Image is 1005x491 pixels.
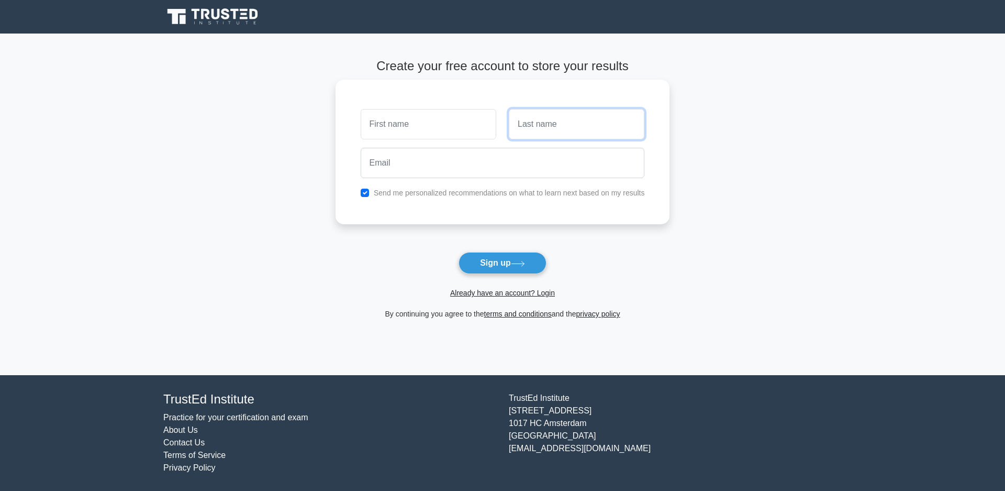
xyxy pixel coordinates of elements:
input: Email [361,148,645,178]
a: Already have an account? Login [450,289,555,297]
a: About Us [163,425,198,434]
a: privacy policy [576,310,620,318]
input: First name [361,109,496,139]
h4: Create your free account to store your results [336,59,670,74]
div: By continuing you agree to the and the [329,308,676,320]
input: Last name [509,109,644,139]
a: Terms of Service [163,451,226,460]
a: terms and conditions [484,310,552,318]
a: Contact Us [163,438,205,447]
h4: TrustEd Institute [163,392,496,407]
a: Privacy Policy [163,463,216,472]
label: Send me personalized recommendations on what to learn next based on my results [374,189,645,197]
a: Practice for your certification and exam [163,413,308,422]
div: TrustEd Institute [STREET_ADDRESS] 1017 HC Amsterdam [GEOGRAPHIC_DATA] [EMAIL_ADDRESS][DOMAIN_NAME] [502,392,848,474]
button: Sign up [459,252,546,274]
